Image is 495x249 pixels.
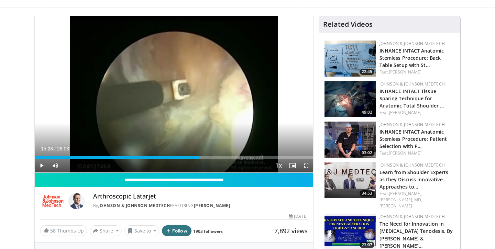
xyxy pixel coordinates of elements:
button: Follow [162,225,191,236]
a: [PERSON_NAME], [389,191,422,196]
img: 5493ac88-9e78-43fb-9cf2-5713838c1a07.png.150x105_q85_crop-smart_upscale.png [324,41,376,77]
img: 7b92dd98-d7b3-444a-881c-abffa621e1b3.150x105_q85_crop-smart_upscale.jpg [324,162,376,198]
img: Johnson & Johnson MedTech [40,193,66,209]
a: [PERSON_NAME] [194,203,230,208]
a: 49:02 [324,81,376,117]
div: By FEATURING [93,203,308,209]
a: Johnson & Johnson MedTech [98,203,170,208]
a: 22:45 [324,41,376,77]
div: Progress Bar [35,156,313,159]
span: 26:03 [57,146,69,151]
a: INHANCE INTACT Tissue Sparing Technique for Anatomic Total Shoulder … [379,88,444,109]
a: [PERSON_NAME] [389,150,421,156]
a: Johnson & Johnson MedTech [379,214,445,219]
img: be772085-eebf-4ea1-ae5e-6ff3058a57ae.150x105_q85_crop-smart_upscale.jpg [324,81,376,117]
button: Enable picture-in-picture mode [286,159,299,172]
a: 03:02 [324,122,376,158]
a: [PERSON_NAME] [389,69,421,75]
a: Johnson & Johnson MedTech [379,41,445,46]
span: 49:02 [360,109,374,115]
button: Mute [48,159,62,172]
button: Share [90,225,122,236]
a: INHANCE INTACT Anatomic Stemless Procedure: Patient Selection with P… [379,128,447,149]
a: 1903 followers [193,228,223,234]
a: INHANCE INTACT Anatomic Stemless Procedure: Back Table Setup with St… [379,47,444,68]
span: 7,892 views [274,227,308,235]
a: [PERSON_NAME], MD, [379,197,422,203]
span: 22:45 [360,69,374,75]
div: [DATE] [289,213,307,219]
h4: Related Videos [323,20,373,29]
a: 58 Thumbs Up [40,225,87,236]
div: Feat. [379,110,455,116]
a: Johnson & Johnson MedTech [379,81,445,87]
div: Feat. [379,150,455,156]
button: Play [35,159,48,172]
div: Feat. [379,69,455,75]
span: 34:53 [360,190,374,196]
a: Johnson & Johnson MedTech [379,162,445,168]
a: Learn from Shoulder Experts as they Discuss Innovative Approaches to… [379,169,449,190]
div: Feat. [379,191,455,209]
a: 34:53 [324,162,376,198]
span: 23:07 [360,242,374,248]
h4: Arthroscopic Latarjet [93,193,308,200]
span: 58 [50,227,56,234]
a: [PERSON_NAME] [389,110,421,115]
button: Fullscreen [299,159,313,172]
span: 03:02 [360,150,374,156]
button: Save to [124,225,159,236]
a: The Need for Innovation in [MEDICAL_DATA] Tenodesis, By [PERSON_NAME] & [PERSON_NAME]… [379,220,453,249]
video-js: Video Player [35,16,313,173]
span: / [54,146,56,151]
a: Johnson & Johnson MedTech [379,122,445,127]
span: 15:28 [41,146,53,151]
img: 8c9576da-f4c2-4ad1-9140-eee6262daa56.png.150x105_q85_crop-smart_upscale.png [324,122,376,158]
a: [PERSON_NAME] [379,203,412,209]
img: Avatar [68,193,85,209]
button: Playback Rate [272,159,286,172]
